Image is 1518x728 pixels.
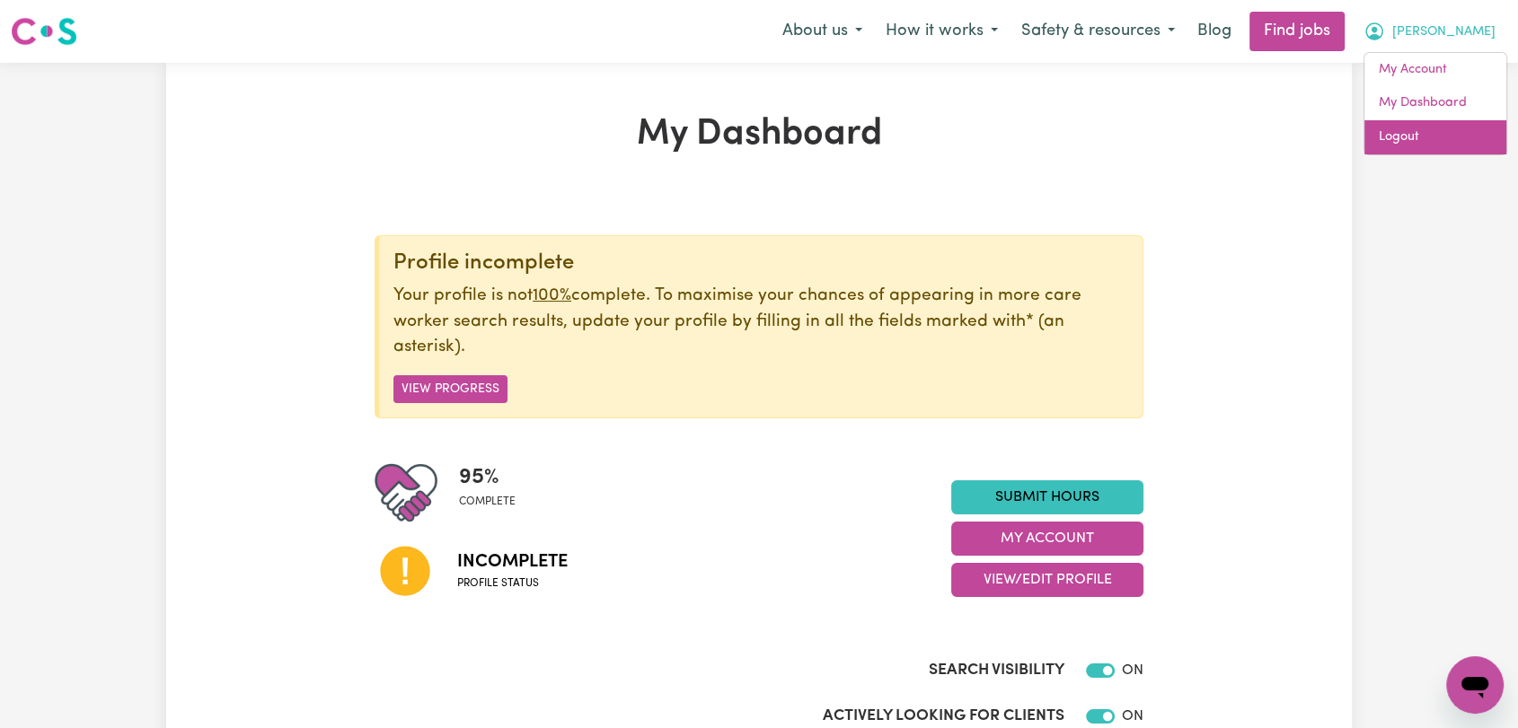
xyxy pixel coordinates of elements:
button: View/Edit Profile [951,563,1143,597]
div: Profile completeness: 95% [459,461,530,524]
span: ON [1122,663,1143,678]
h1: My Dashboard [375,113,1143,156]
span: complete [459,494,516,510]
a: My Dashboard [1364,86,1506,120]
div: My Account [1364,52,1507,155]
p: Your profile is not complete. To maximise your chances of appearing in more care worker search re... [393,284,1128,361]
span: ON [1122,709,1143,724]
button: View Progress [393,375,507,403]
button: My Account [1352,13,1507,50]
a: Careseekers logo [11,11,77,52]
u: 100% [533,287,571,304]
span: [PERSON_NAME] [1392,22,1496,42]
button: Safety & resources [1010,13,1187,50]
a: My Account [1364,53,1506,87]
a: Submit Hours [951,480,1143,514]
button: My Account [951,522,1143,556]
button: How it works [874,13,1010,50]
label: Actively Looking for Clients [823,705,1064,728]
iframe: Button to launch messaging window [1446,656,1504,714]
span: 95 % [459,461,516,494]
button: About us [771,13,874,50]
a: Find jobs [1249,12,1345,51]
span: Incomplete [457,548,568,575]
span: Profile status [457,575,568,592]
a: Blog [1187,12,1242,51]
img: Careseekers logo [11,15,77,48]
a: Logout [1364,120,1506,154]
div: Profile incomplete [393,250,1128,276]
label: Search Visibility [929,659,1064,682]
